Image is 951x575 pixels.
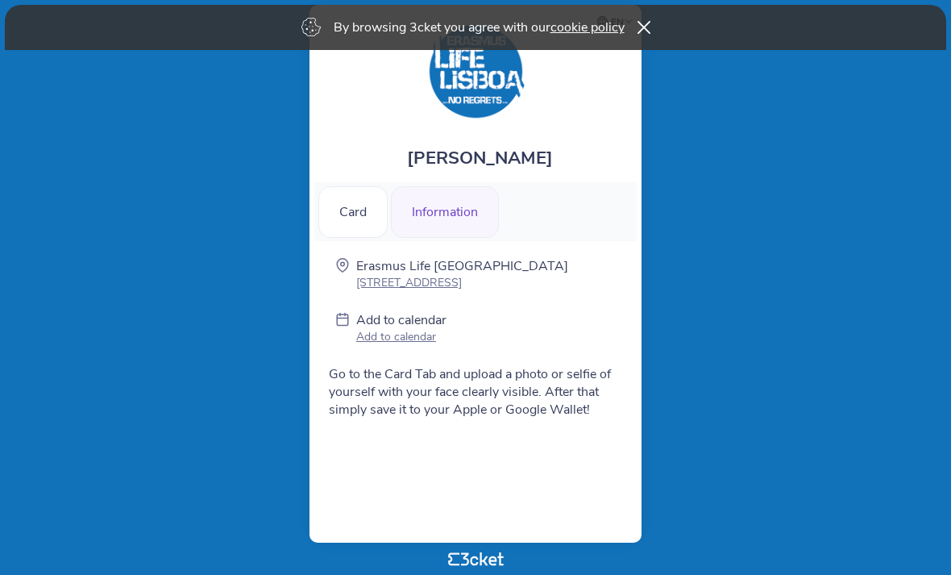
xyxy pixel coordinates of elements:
[356,311,446,329] p: Add to calendar
[318,202,388,219] a: Card
[356,329,446,344] p: Add to calendar
[356,257,568,290] a: Erasmus Life [GEOGRAPHIC_DATA] [STREET_ADDRESS]
[356,257,568,275] p: Erasmus Life [GEOGRAPHIC_DATA]
[356,311,446,348] a: Add to calendar Add to calendar
[391,186,499,238] div: Information
[550,19,625,36] a: cookie policy
[334,19,625,36] p: By browsing 3cket you agree with our
[318,186,388,238] div: Card
[356,275,568,290] p: [STREET_ADDRESS]
[407,146,553,170] span: [PERSON_NAME]
[426,21,526,122] img: Erasmus Life Lisboa Card 2025
[329,365,611,419] span: Go to the Card Tab and upload a photo or selfie of yourself with your face clearly visible. After...
[391,202,499,219] a: Information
